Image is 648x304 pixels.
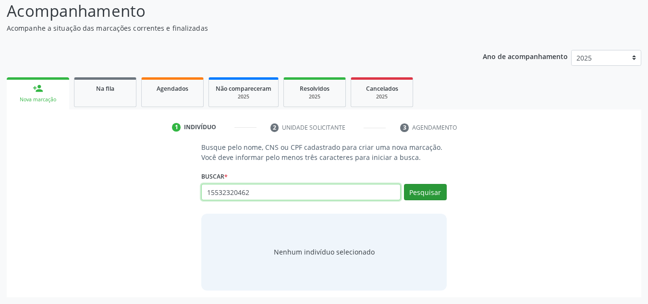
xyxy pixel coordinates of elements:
[33,83,43,94] div: person_add
[184,123,216,132] div: Indivíduo
[483,50,568,62] p: Ano de acompanhamento
[13,96,62,103] div: Nova marcação
[172,123,181,132] div: 1
[291,93,339,100] div: 2025
[201,169,228,184] label: Buscar
[216,93,271,100] div: 2025
[274,247,375,257] div: Nenhum indivíduo selecionado
[404,184,447,200] button: Pesquisar
[96,85,114,93] span: Na fila
[216,85,271,93] span: Não compareceram
[358,93,406,100] div: 2025
[300,85,330,93] span: Resolvidos
[366,85,398,93] span: Cancelados
[201,184,401,200] input: Busque por nome, CNS ou CPF
[7,23,451,33] p: Acompanhe a situação das marcações correntes e finalizadas
[201,142,447,162] p: Busque pelo nome, CNS ou CPF cadastrado para criar uma nova marcação. Você deve informar pelo men...
[157,85,188,93] span: Agendados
